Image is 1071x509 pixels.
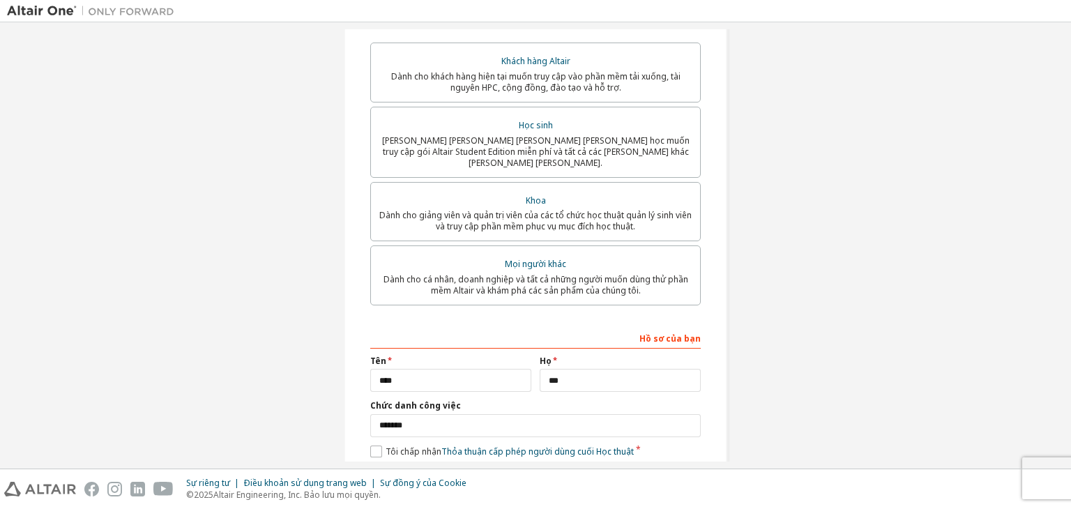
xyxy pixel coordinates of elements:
img: altair_logo.svg [4,482,76,496]
font: Thỏa thuận cấp phép người dùng cuối [441,446,594,457]
font: Sự đồng ý của Cookie [380,477,466,489]
img: facebook.svg [84,482,99,496]
font: Khách hàng Altair [501,55,570,67]
font: Chức danh công việc [370,400,461,411]
font: Khoa [526,195,546,206]
font: Mọi người khác [505,258,566,270]
font: Tên [370,355,386,367]
img: youtube.svg [153,482,174,496]
font: Họ [540,355,552,367]
font: Dành cho cá nhân, doanh nghiệp và tất cả những người muốn dùng thử phần mềm Altair và khám phá cá... [383,273,688,296]
font: Sự riêng tư [186,477,230,489]
font: Tôi chấp nhận [386,446,441,457]
font: 2025 [194,489,213,501]
font: [PERSON_NAME] [PERSON_NAME] [PERSON_NAME] [PERSON_NAME] học muốn truy cập gói Altair Student Edit... [382,135,690,169]
img: linkedin.svg [130,482,145,496]
font: Dành cho giảng viên và quản trị viên của các tổ chức học thuật quản lý sinh viên và truy cập phần... [379,209,692,232]
font: Hồ sơ của bạn [639,333,701,344]
font: Altair Engineering, Inc. Bảo lưu mọi quyền. [213,489,381,501]
img: instagram.svg [107,482,122,496]
font: © [186,489,194,501]
font: Học sinh [519,119,553,131]
font: Học thuật [596,446,634,457]
font: Điều khoản sử dụng trang web [243,477,367,489]
font: Dành cho khách hàng hiện tại muốn truy cập vào phần mềm tải xuống, tài nguyên HPC, cộng đồng, đào... [391,70,681,93]
img: Altair One [7,4,181,18]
